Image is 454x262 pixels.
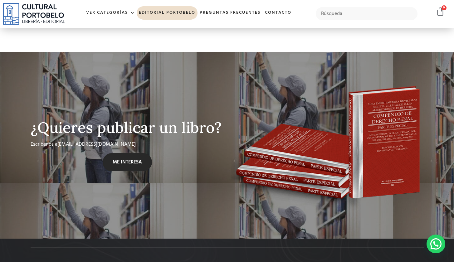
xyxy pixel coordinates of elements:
[84,6,137,20] a: Ver Categorías
[442,5,447,10] span: 0
[31,141,218,153] div: Escribenos a
[113,158,142,166] span: ME INTERESA
[31,119,224,136] h2: ¿Quieres publicar un libro?
[263,6,294,20] a: Contacto
[436,7,445,16] a: 0
[103,153,152,171] a: ME INTERESA
[316,7,418,20] input: Búsqueda
[198,6,263,20] a: Preguntas frecuentes
[57,140,136,148] a: [EMAIL_ADDRESS][DOMAIN_NAME]
[137,6,198,20] a: Editorial Portobelo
